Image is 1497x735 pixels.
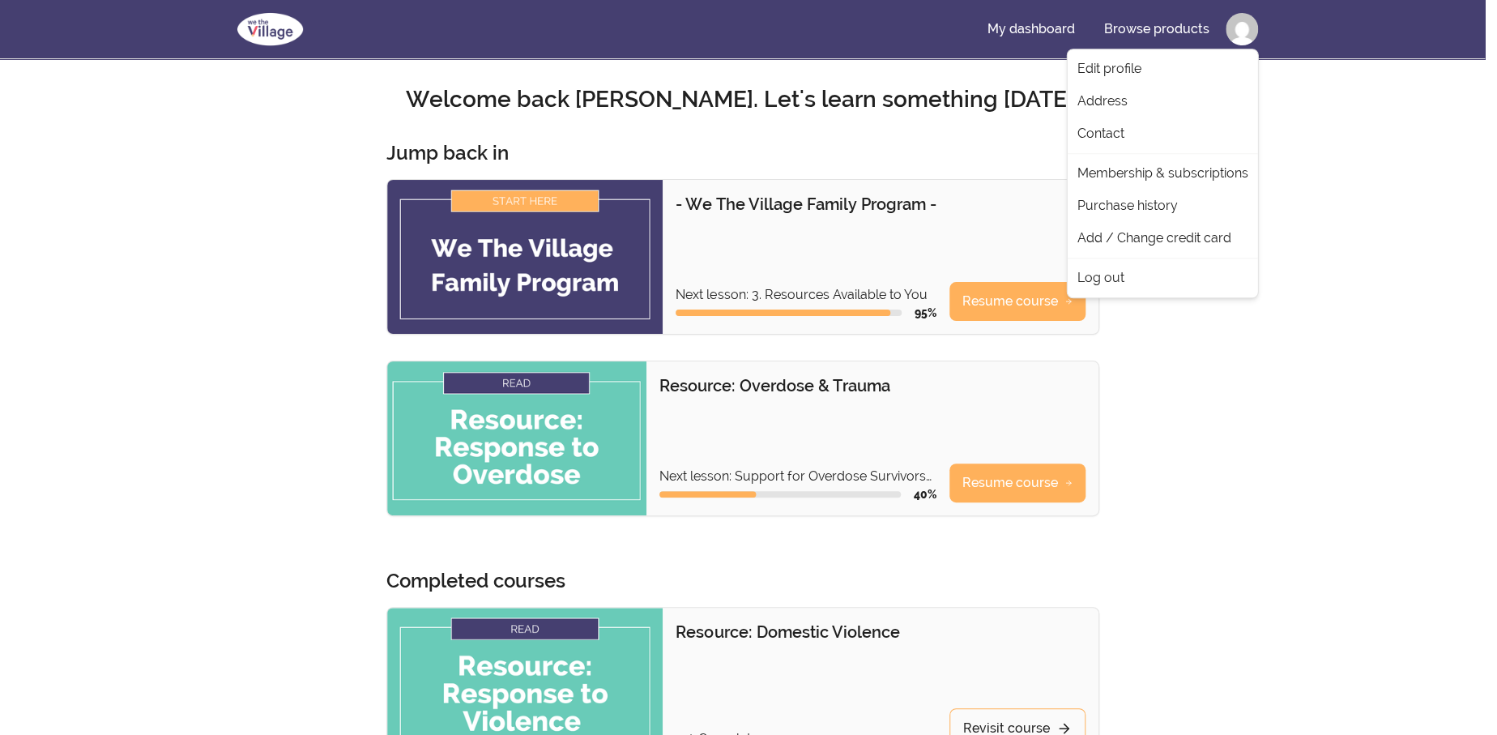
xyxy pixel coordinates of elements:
[1071,262,1255,294] a: Log out
[1071,85,1255,118] a: Address
[1071,53,1255,85] a: Edit profile
[1071,118,1255,150] a: Contact
[1071,190,1255,222] a: Purchase history
[1071,222,1255,254] a: Add / Change credit card
[1071,157,1255,190] a: Membership & subscriptions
